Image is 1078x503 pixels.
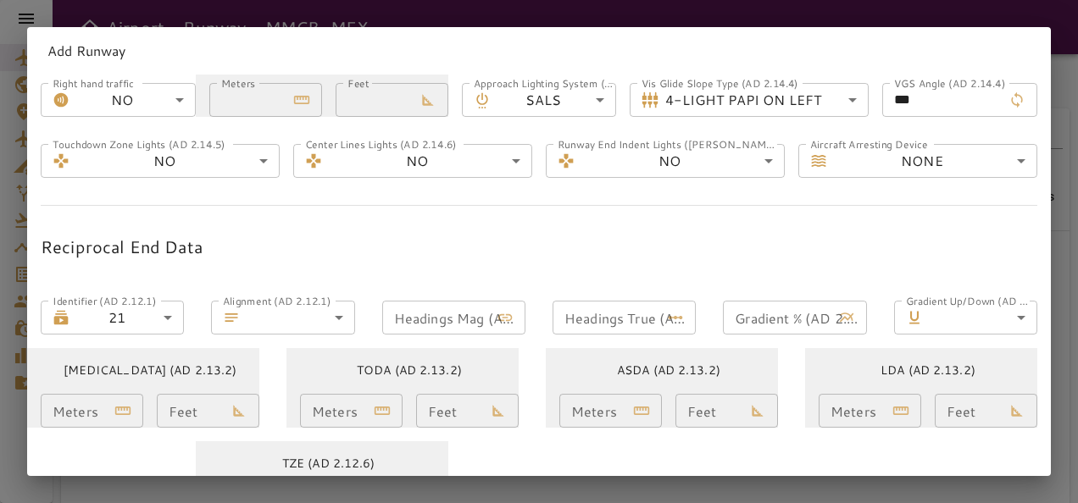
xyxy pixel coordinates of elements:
[76,83,196,117] div: NO
[558,136,781,151] label: Runway End Indent Lights ([PERSON_NAME]) (AD [DATE])
[41,233,1037,260] h6: Reciprocal End Data
[347,75,370,90] label: Feet
[329,144,532,178] div: NO
[930,301,1037,334] div: ​
[881,362,975,380] h6: LDA (AD 2.13.2)
[581,144,785,178] div: NO
[64,362,237,380] h6: [MEDICAL_DATA] (AD 2.13.2)
[247,301,354,334] div: ​
[282,455,375,473] h6: TZE (AD 2.12.6)
[305,136,457,151] label: Center Lines Lights (AD 2.14.6)
[223,293,331,307] label: Alignment (AD 2.12.1)
[906,293,1034,307] label: Gradient Up/Down (AD 2.12.7)
[665,83,869,117] div: 4-LIGHT PAPI ON LEFT
[497,83,617,117] div: SALS
[76,301,184,334] div: 21
[76,144,280,178] div: NO
[642,75,798,90] label: Vis Glide Slope Type (AD 2.14.4)
[810,136,928,151] label: Aircraft Arresting Device
[53,293,156,307] label: Identifier (AD 2.12.1)
[357,362,462,380] h6: TODA (AD 2.13.2)
[53,136,225,151] label: Touchdown Zone Lights (AD 2.14.5)
[53,75,135,90] label: Right hand traffic
[834,144,1037,178] div: NONE
[894,75,1005,90] label: VGS Angle (AD 2.14.4)
[47,41,1031,61] p: Add Runway
[617,362,720,380] h6: ASDA (AD 2.13.2)
[474,75,613,90] label: Approach Lighting System (Jeppesen)
[221,75,255,90] label: Meters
